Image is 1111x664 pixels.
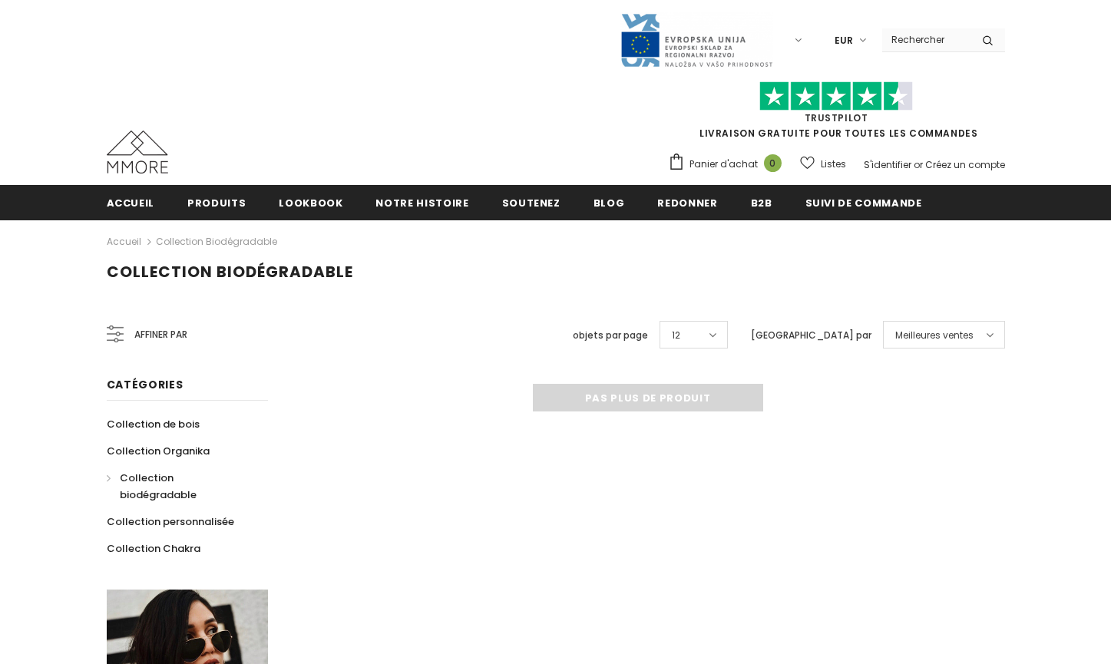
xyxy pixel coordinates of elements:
[107,514,234,529] span: Collection personnalisée
[914,158,923,171] span: or
[821,157,846,172] span: Listes
[751,185,772,220] a: B2B
[925,158,1005,171] a: Créez un compte
[672,328,680,343] span: 12
[594,196,625,210] span: Blog
[187,185,246,220] a: Produits
[107,541,200,556] span: Collection Chakra
[107,535,200,562] a: Collection Chakra
[864,158,911,171] a: S'identifier
[107,411,200,438] a: Collection de bois
[689,157,758,172] span: Panier d'achat
[120,471,197,502] span: Collection biodégradable
[156,235,277,248] a: Collection biodégradable
[764,154,782,172] span: 0
[107,417,200,431] span: Collection de bois
[751,328,871,343] label: [GEOGRAPHIC_DATA] par
[107,464,251,508] a: Collection biodégradable
[134,326,187,343] span: Affiner par
[751,196,772,210] span: B2B
[502,196,560,210] span: soutenez
[107,185,155,220] a: Accueil
[882,28,970,51] input: Search Site
[187,196,246,210] span: Produits
[107,438,210,464] a: Collection Organika
[279,196,342,210] span: Lookbook
[107,261,353,282] span: Collection biodégradable
[620,12,773,68] img: Javni Razpis
[805,196,922,210] span: Suivi de commande
[107,196,155,210] span: Accueil
[107,377,184,392] span: Catégories
[107,444,210,458] span: Collection Organika
[835,33,853,48] span: EUR
[800,150,846,177] a: Listes
[805,185,922,220] a: Suivi de commande
[895,328,974,343] span: Meilleures ventes
[620,33,773,46] a: Javni Razpis
[573,328,648,343] label: objets par page
[668,88,1005,140] span: LIVRAISON GRATUITE POUR TOUTES LES COMMANDES
[657,185,717,220] a: Redonner
[805,111,868,124] a: TrustPilot
[375,185,468,220] a: Notre histoire
[594,185,625,220] a: Blog
[279,185,342,220] a: Lookbook
[107,508,234,535] a: Collection personnalisée
[668,153,789,176] a: Panier d'achat 0
[107,130,168,173] img: Cas MMORE
[107,233,141,251] a: Accueil
[502,185,560,220] a: soutenez
[759,81,913,111] img: Faites confiance aux étoiles pilotes
[375,196,468,210] span: Notre histoire
[657,196,717,210] span: Redonner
